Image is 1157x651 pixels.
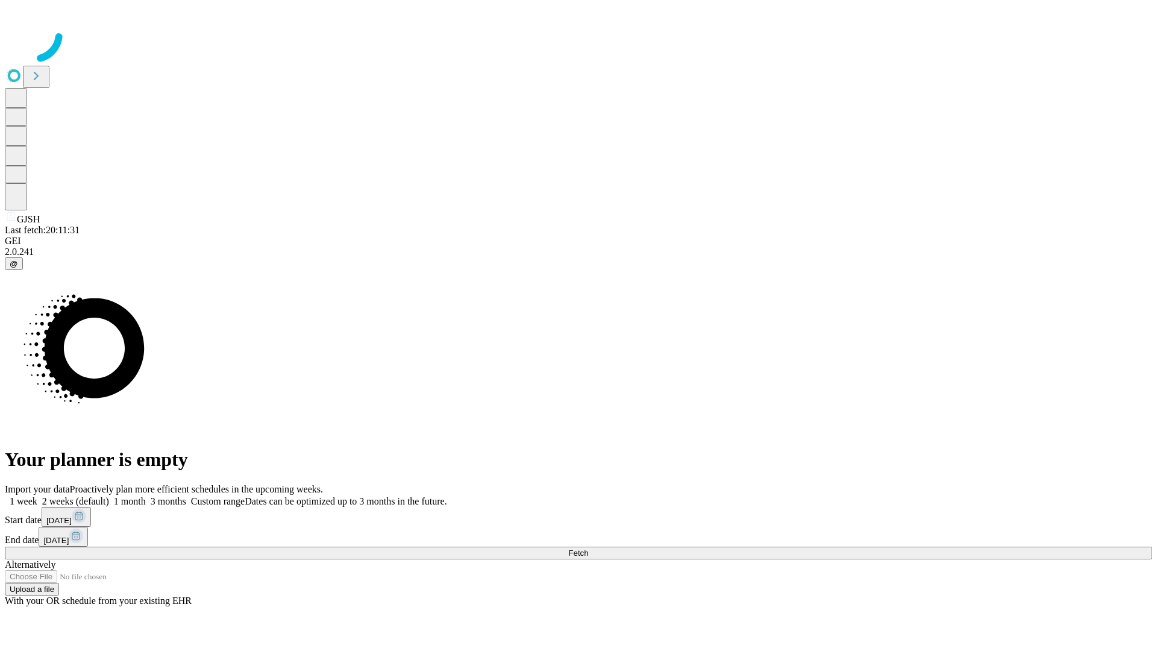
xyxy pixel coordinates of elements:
[70,484,323,494] span: Proactively plan more efficient schedules in the upcoming weeks.
[5,247,1152,257] div: 2.0.241
[10,259,18,268] span: @
[42,507,91,527] button: [DATE]
[114,496,146,506] span: 1 month
[5,484,70,494] span: Import your data
[5,236,1152,247] div: GEI
[5,448,1152,471] h1: Your planner is empty
[39,527,88,547] button: [DATE]
[191,496,245,506] span: Custom range
[5,547,1152,559] button: Fetch
[43,536,69,545] span: [DATE]
[5,596,192,606] span: With your OR schedule from your existing EHR
[5,507,1152,527] div: Start date
[42,496,109,506] span: 2 weeks (default)
[10,496,37,506] span: 1 week
[5,257,23,270] button: @
[17,214,40,224] span: GJSH
[568,549,588,558] span: Fetch
[5,527,1152,547] div: End date
[5,583,59,596] button: Upload a file
[46,516,72,525] span: [DATE]
[245,496,447,506] span: Dates can be optimized up to 3 months in the future.
[5,225,80,235] span: Last fetch: 20:11:31
[5,559,55,570] span: Alternatively
[151,496,186,506] span: 3 months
